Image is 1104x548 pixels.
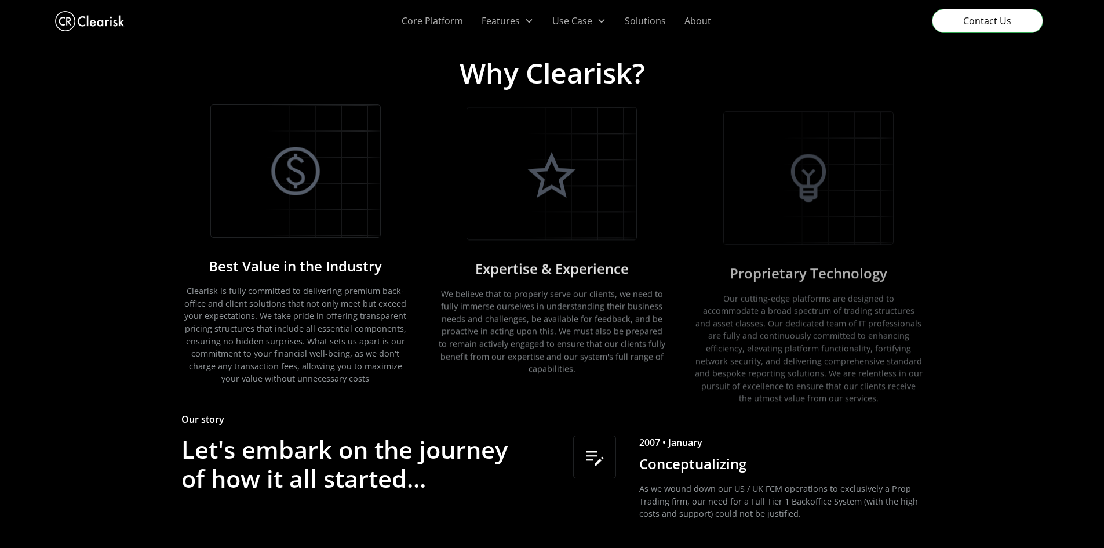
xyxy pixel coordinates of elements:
p: Our cutting-edge platforms are designed to accommodate a broad spectrum of trading structures and... [694,292,923,404]
img: Icon [267,142,325,200]
h2: Conceptualizing [639,454,746,474]
h3: Expertise & Experience [475,259,629,278]
div: Our story [181,412,224,426]
p: As we wound down our US / UK FCM operations to exclusively a Prop Trading firm, our need for a Fu... [639,482,923,520]
div: Use Case [552,14,592,28]
h2: Why Clearisk? [460,56,645,104]
img: Icon [583,445,606,469]
p: Clearisk is fully committed to delivering premium back-office and client solutions that not only ... [181,285,410,385]
h3: Let's embark on the journey of how it all started... [181,436,529,493]
a: home [55,8,125,34]
p: We believe that to properly serve our clients, we need to fully immerse ourselves in understandin... [438,288,666,375]
img: Icon [523,144,581,202]
h3: Proprietary Technology [730,263,887,283]
div: 2007 • January [639,436,702,449]
img: Icon [779,149,837,207]
h3: Best Value in the Industry [209,256,382,276]
div: Features [482,14,520,28]
a: Contact Us [932,9,1043,33]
